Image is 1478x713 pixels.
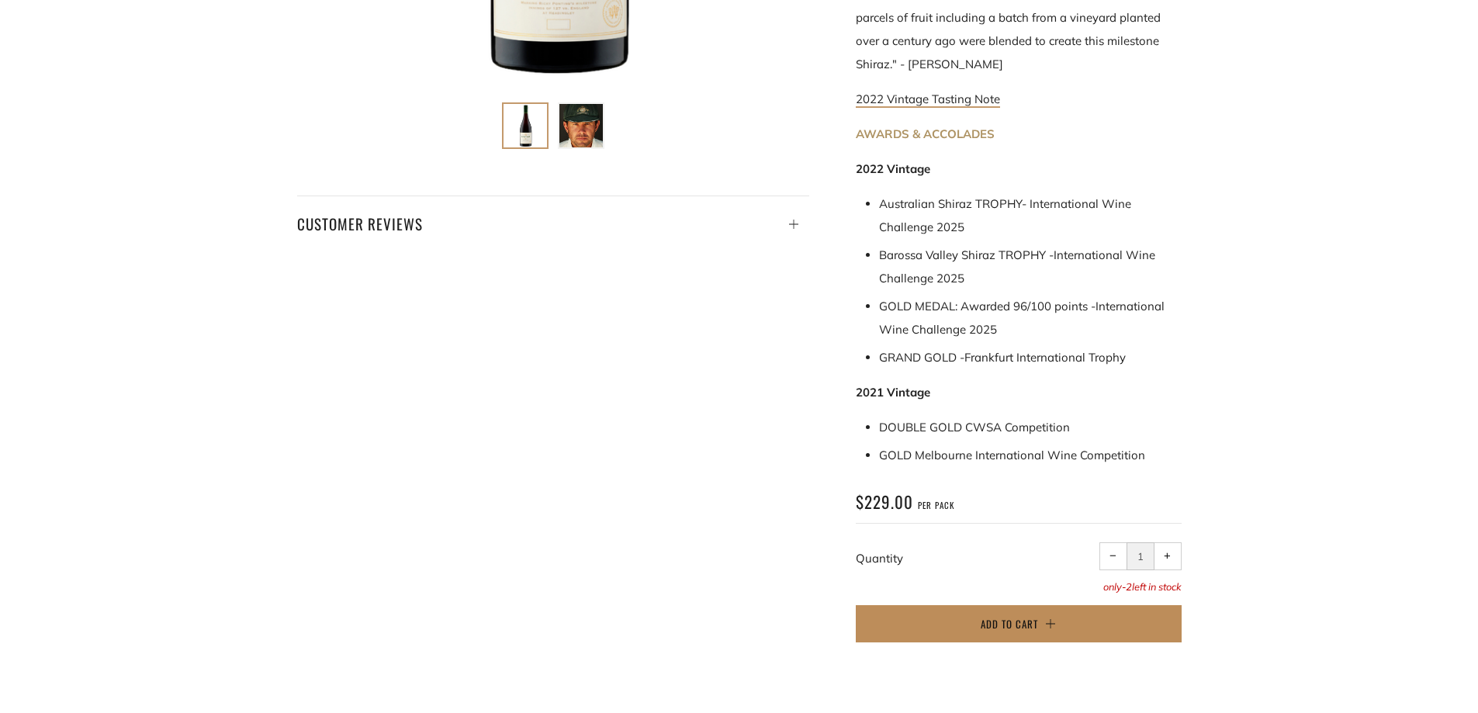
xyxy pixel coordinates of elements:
a: 2022 Vintage Tasting Note [856,92,1000,108]
strong: 2021 Vintage [856,385,930,400]
span: Australian Shiraz TROPHY [879,196,1022,211]
span: Frankfurt International Trophy [964,350,1126,365]
span: per pack [918,500,954,511]
span: Melbourne International Wine Competition [915,448,1145,462]
p: only left in stock [856,582,1182,592]
span: DOUBLE GOLD [879,420,962,434]
label: Quantity [856,551,903,566]
strong: 2022 Vintage [856,161,930,176]
img: Load image into Gallery viewer, Ponting Milestone &#39;127&#39; Barossa Shiraz 2022 [504,104,547,147]
strong: AWARDS & ACCOLADES [856,126,995,141]
span: − [1109,552,1116,559]
span: GOLD MEDAL: Awarded 96/100 points - International Wine Challenge 2025 [879,299,1165,337]
span: GRAND GOLD - [879,350,964,365]
span: -2 [1122,580,1132,593]
span: Barossa Valley Shiraz TROPHY - [879,247,1054,262]
input: quantity [1127,542,1154,570]
span: CWSA Competition [965,420,1070,434]
img: Load image into Gallery viewer, Ponting Milestone &#39;127&#39; Barossa Shiraz 2022 [559,104,603,147]
a: Customer Reviews [297,196,809,237]
button: Add to Cart [856,605,1182,642]
span: GOLD [879,448,912,462]
button: Load image into Gallery viewer, Ponting Milestone &#39;127&#39; Barossa Shiraz 2022 [502,102,549,149]
span: Add to Cart [981,616,1038,632]
span: $229.00 [856,490,913,514]
h4: Customer Reviews [297,210,809,237]
span: + [1164,552,1171,559]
